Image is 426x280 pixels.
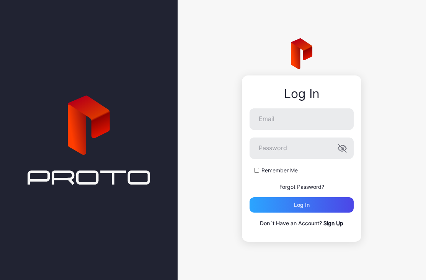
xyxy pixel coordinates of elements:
input: Password [250,138,354,159]
label: Remember Me [261,167,298,174]
button: Log in [250,197,354,213]
input: Email [250,108,354,130]
a: Sign Up [323,220,343,226]
div: Log In [250,87,354,101]
a: Forgot Password? [279,183,324,190]
button: Password [338,144,347,153]
div: Log in [294,202,310,208]
p: Don`t Have an Account? [250,219,354,228]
